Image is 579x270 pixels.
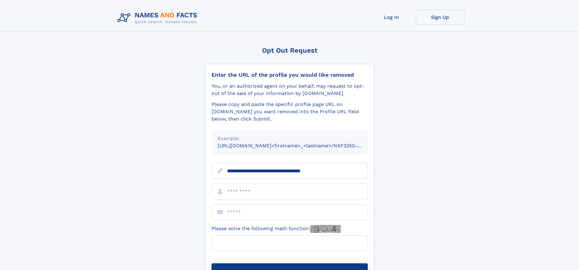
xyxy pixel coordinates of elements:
div: Please copy and paste the specific profile page URL on [DOMAIN_NAME] you want removed into the Pr... [212,101,368,123]
a: Sign Up [416,10,464,25]
div: Opt Out Request [205,47,374,54]
small: [URL][DOMAIN_NAME]<firstname>_<lastname>/NAF325G-xxxxxxxx [218,143,379,149]
div: Enter the URL of the profile you would like removed [212,72,368,78]
img: Logo Names and Facts [115,10,202,26]
a: Log In [367,10,416,25]
div: You, or an authorized agent on your behalf, may request to opt-out of the sale of your informatio... [212,82,368,97]
label: Please solve the following math function: [212,225,341,233]
div: Example: [218,135,362,142]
